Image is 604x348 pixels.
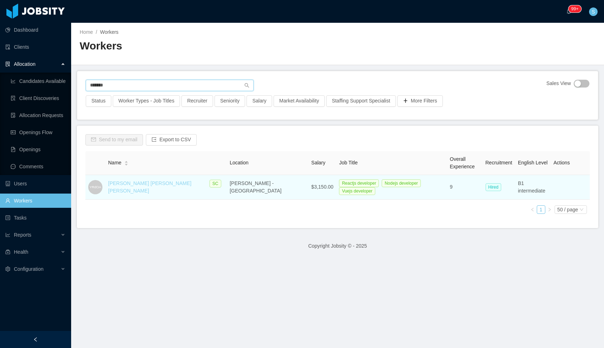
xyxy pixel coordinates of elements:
[274,95,325,107] button: Market Availability
[11,159,65,174] a: icon: messageComments
[71,234,604,258] footer: Copyright Jobsity © - 2025
[124,163,128,165] i: icon: caret-down
[214,95,245,107] button: Seniority
[247,95,272,107] button: Salary
[339,179,379,187] span: Reactjs developer
[450,156,475,169] span: Overall Experience
[14,232,31,238] span: Reports
[339,187,375,195] span: Vuejs developer
[566,9,571,14] i: icon: bell
[515,175,551,200] td: B1 intermediate
[557,206,578,213] div: 50 / page
[382,179,420,187] span: Nodejs developer
[108,159,121,167] span: Name
[545,205,554,214] li: Next Page
[5,176,65,191] a: icon: robotUsers
[486,183,502,191] span: Hired
[124,160,128,165] div: Sort
[244,83,249,88] i: icon: search
[537,206,545,213] a: 1
[486,184,504,190] a: Hired
[230,160,249,165] span: Location
[80,39,338,53] h2: Workers
[5,62,10,67] i: icon: solution
[326,95,396,107] button: Staffing Support Specialist
[11,142,65,157] a: icon: file-textOpenings
[80,29,93,35] a: Home
[518,160,547,165] span: English Level
[5,40,65,54] a: icon: auditClients
[86,95,111,107] button: Status
[311,184,333,190] span: $3,150.00
[11,91,65,105] a: icon: file-searchClient Discoveries
[528,205,537,214] li: Previous Page
[553,160,570,165] span: Actions
[11,125,65,139] a: icon: idcardOpenings Flow
[11,74,65,88] a: icon: line-chartCandidates Available
[547,207,552,212] i: icon: right
[181,95,213,107] button: Recruiter
[5,249,10,254] i: icon: medicine-box
[14,249,28,255] span: Health
[546,80,571,88] span: Sales View
[108,180,191,194] a: [PERSON_NAME] [PERSON_NAME] [PERSON_NAME]
[100,29,118,35] span: Workers
[486,160,512,165] span: Recruitment
[530,207,535,212] i: icon: left
[210,180,221,188] span: SC
[568,5,581,12] sup: 1582
[113,95,180,107] button: Worker Types - Job Titles
[5,194,65,208] a: icon: userWorkers
[592,7,595,16] span: S
[146,134,197,146] button: icon: exportExport to CSV
[11,108,65,122] a: icon: file-doneAllocation Requests
[579,207,584,212] i: icon: down
[89,182,101,192] span: YRdOA
[447,175,483,200] td: 9
[339,160,357,165] span: Job Title
[5,267,10,271] i: icon: setting
[5,211,65,225] a: icon: profileTasks
[14,61,36,67] span: Allocation
[5,232,10,237] i: icon: line-chart
[124,160,128,162] i: icon: caret-up
[537,205,545,214] li: 1
[227,175,308,200] td: [PERSON_NAME] - [GEOGRAPHIC_DATA]
[397,95,443,107] button: icon: plusMore Filters
[96,29,97,35] span: /
[14,266,43,272] span: Configuration
[5,23,65,37] a: icon: pie-chartDashboard
[311,160,325,165] span: Salary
